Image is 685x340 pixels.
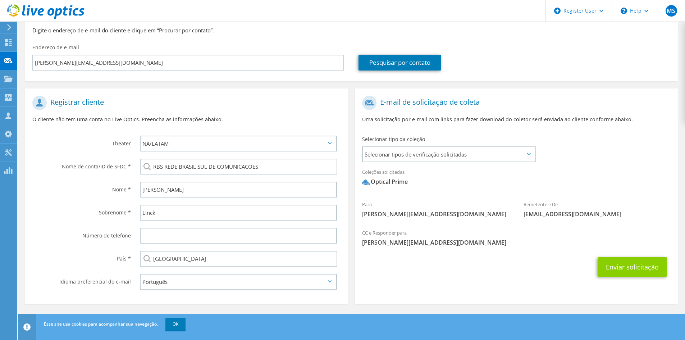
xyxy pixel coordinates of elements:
svg: \n [621,8,627,14]
label: Nome * [32,182,131,193]
label: Endereço de e-mail [32,44,79,51]
span: MS [666,5,677,17]
h1: Registrar cliente [32,96,337,110]
div: Optical Prime [362,178,408,186]
h1: E-mail de solicitação de coleta [362,96,667,110]
span: Selecionar tipos de verificação solicitadas [363,147,535,162]
p: Uma solicitação por e-mail com links para fazer download do coletor será enviada ao cliente confo... [362,115,670,123]
label: País * [32,251,131,262]
span: [PERSON_NAME][EMAIL_ADDRESS][DOMAIN_NAME] [362,239,670,246]
span: [EMAIL_ADDRESS][DOMAIN_NAME] [524,210,671,218]
span: [PERSON_NAME][EMAIL_ADDRESS][DOMAIN_NAME] [362,210,509,218]
label: Theater [32,136,131,147]
h3: Digite o endereço de e-mail do cliente e clique em “Procurar por contato”. [32,26,671,34]
label: Selecionar tipo da coleção [362,136,425,143]
label: Sobrenome * [32,205,131,216]
a: OK [165,318,186,331]
a: Pesquisar por contato [359,55,441,71]
button: Enviar solicitação [598,257,667,277]
label: Idioma preferencial do e-mail [32,274,131,285]
div: Coleções solicitadas [355,164,677,193]
div: Para [355,197,516,222]
span: Esse site usa cookies para acompanhar sua navegação. [44,321,158,327]
div: CC e Responder para [355,225,677,250]
label: Nome de conta/ID de SFDC * [32,159,131,170]
div: Remetente e De [516,197,678,222]
p: O cliente não tem uma conta no Live Optics. Preencha as informações abaixo. [32,115,341,123]
label: Número de telefone [32,228,131,239]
